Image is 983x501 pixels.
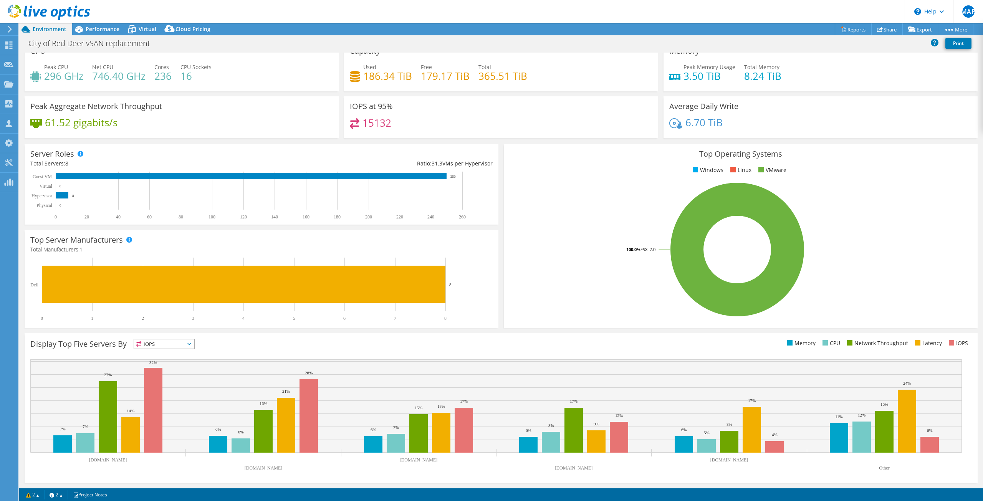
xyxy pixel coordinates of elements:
text: 6% [238,430,244,434]
li: VMware [756,166,786,174]
h4: 16 [180,72,212,80]
h4: 8.24 TiB [744,72,781,80]
a: Export [902,23,938,35]
span: Virtual [139,25,156,33]
text: 0 [60,203,61,207]
text: [DOMAIN_NAME] [710,457,748,463]
span: Peak CPU [44,63,68,71]
li: IOPS [947,339,968,347]
h4: 61.52 gigabits/s [45,118,117,127]
text: 240 [427,214,434,220]
text: 6 [343,316,346,321]
text: 200 [365,214,372,220]
h4: Total Manufacturers: [30,245,493,254]
text: 16% [880,402,888,407]
span: IOPS [134,339,194,349]
span: 31.3 [432,160,442,167]
a: Print [945,38,971,49]
text: Virtual [40,184,53,189]
text: 15% [415,405,422,410]
text: 6% [526,428,531,433]
text: 5 [293,316,295,321]
tspan: 100.0% [626,246,640,252]
text: 3 [192,316,194,321]
h3: Top Server Manufacturers [30,236,123,244]
span: 1 [79,246,83,253]
text: 8 [72,194,74,198]
text: 8% [548,423,554,428]
span: Total Memory [744,63,779,71]
text: 8 [449,282,452,287]
text: [DOMAIN_NAME] [89,457,127,463]
h4: 296 GHz [44,72,83,80]
text: 9% [594,422,599,426]
text: 11% [835,414,843,419]
h4: 15132 [362,119,391,127]
h4: 186.34 TiB [363,72,412,80]
text: 260 [459,214,466,220]
li: Latency [913,339,942,347]
text: 21% [282,389,290,394]
text: 6% [371,427,376,432]
h4: 365.51 TiB [478,72,527,80]
h3: IOPS at 95% [350,102,393,111]
text: 6% [681,427,687,432]
text: 120 [240,214,247,220]
text: 7 [394,316,396,321]
text: [DOMAIN_NAME] [555,465,593,471]
text: 24% [903,381,911,385]
a: Project Notes [68,490,113,499]
h3: CPU [30,47,46,55]
text: 80 [179,214,183,220]
div: Ratio: VMs per Hypervisor [261,159,493,168]
text: Dell [30,282,38,288]
span: Cloud Pricing [175,25,210,33]
li: Memory [785,339,816,347]
div: Total Servers: [30,159,261,168]
h4: 179.17 TiB [421,72,470,80]
text: 17% [748,398,756,403]
text: 1 [91,316,93,321]
h3: Memory [669,47,699,55]
text: 0 [55,214,57,220]
li: CPU [821,339,840,347]
text: 28% [305,370,313,375]
span: CPU Sockets [180,63,212,71]
text: 7% [60,427,66,431]
h4: 3.50 TiB [683,72,735,80]
h3: Peak Aggregate Network Throughput [30,102,162,111]
text: 60 [147,214,152,220]
span: Peak Memory Usage [683,63,735,71]
span: Cores [154,63,169,71]
text: 0 [41,316,43,321]
h1: City of Red Deer vSAN replacement [25,39,162,48]
text: 4% [772,432,778,437]
text: 8% [726,422,732,427]
text: [DOMAIN_NAME] [400,457,438,463]
text: 100 [209,214,215,220]
li: Windows [691,166,723,174]
a: Reports [835,23,872,35]
text: 180 [334,214,341,220]
text: 160 [303,214,309,220]
h4: 6.70 TiB [685,118,723,127]
span: MAP [962,5,975,18]
text: 6% [927,428,933,433]
text: 5% [704,430,710,435]
text: 15% [437,404,445,408]
li: Network Throughput [845,339,908,347]
a: 2 [21,490,45,499]
a: More [938,23,973,35]
span: Free [421,63,432,71]
text: Guest VM [33,174,52,179]
span: Performance [86,25,119,33]
text: 140 [271,214,278,220]
h3: Server Roles [30,150,74,158]
a: 2 [44,490,68,499]
text: 17% [460,399,468,403]
h3: Capacity [350,47,380,55]
text: Hypervisor [31,193,52,198]
text: 8 [444,316,447,321]
text: 40 [116,214,121,220]
text: 7% [393,425,399,430]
